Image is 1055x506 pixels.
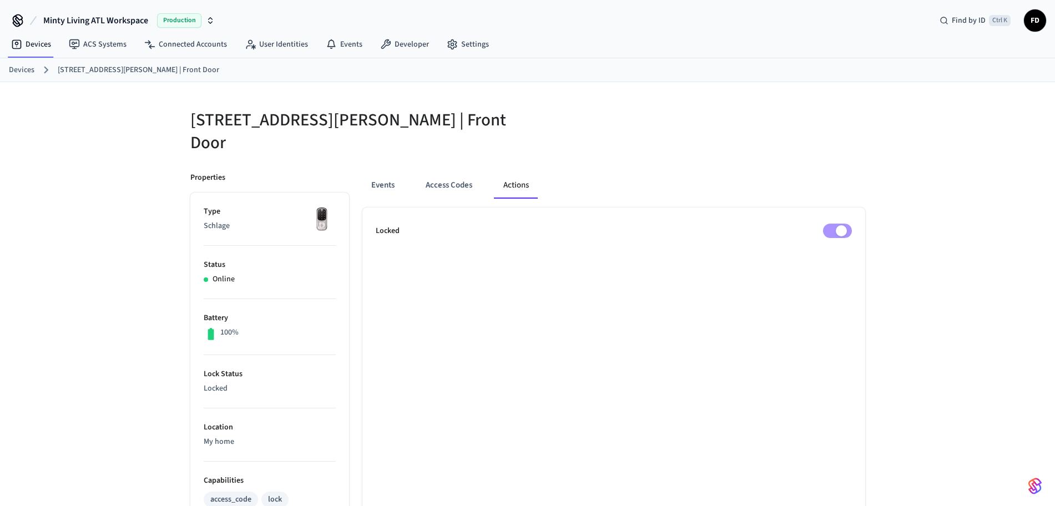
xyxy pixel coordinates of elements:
p: Battery [204,312,336,324]
p: Location [204,422,336,433]
h5: [STREET_ADDRESS][PERSON_NAME] | Front Door [190,109,521,154]
span: Ctrl K [989,15,1011,26]
div: Find by IDCtrl K [931,11,1019,31]
p: Locked [204,383,336,394]
a: User Identities [236,34,317,54]
div: lock [268,494,282,505]
p: 100% [220,327,239,338]
button: Actions [494,172,538,199]
span: Find by ID [952,15,986,26]
a: ACS Systems [60,34,135,54]
a: Events [317,34,371,54]
p: Schlage [204,220,336,232]
p: Capabilities [204,475,336,487]
p: My home [204,436,336,448]
button: Access Codes [417,172,481,199]
img: SeamLogoGradient.69752ec5.svg [1028,477,1042,495]
a: Connected Accounts [135,34,236,54]
a: [STREET_ADDRESS][PERSON_NAME] | Front Door [58,64,219,76]
span: Minty Living ATL Workspace [43,14,148,27]
p: Type [204,206,336,217]
span: Production [157,13,201,28]
p: Lock Status [204,368,336,380]
a: Devices [9,64,34,76]
p: Status [204,259,336,271]
button: FD [1024,9,1046,32]
a: Devices [2,34,60,54]
p: Online [213,274,235,285]
span: FD [1025,11,1045,31]
div: ant example [362,172,865,199]
a: Developer [371,34,438,54]
button: Events [362,172,403,199]
div: access_code [210,494,251,505]
a: Settings [438,34,498,54]
p: Properties [190,172,225,184]
img: Yale Assure Touchscreen Wifi Smart Lock, Satin Nickel, Front [308,206,336,234]
p: Locked [376,225,400,237]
